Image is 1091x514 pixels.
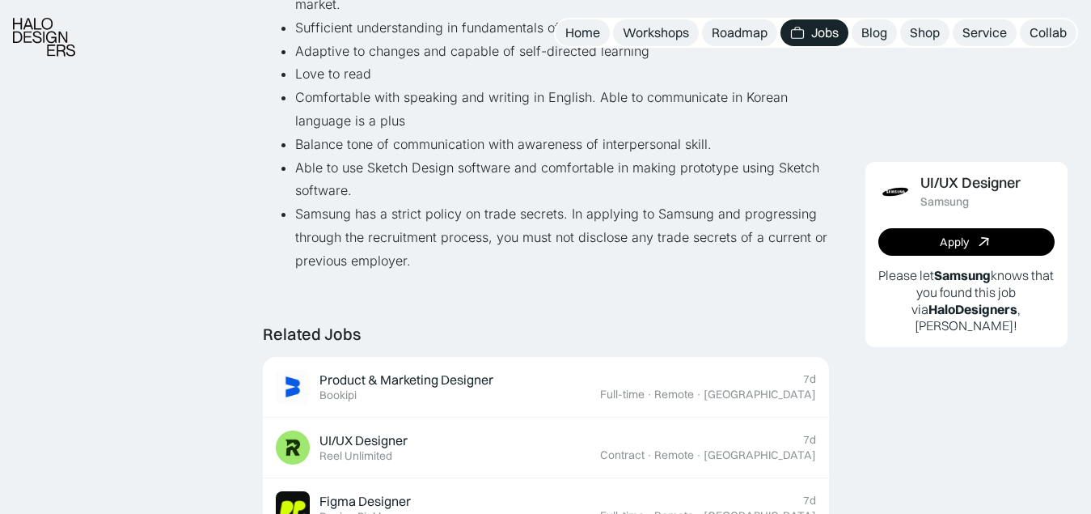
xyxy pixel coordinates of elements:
div: Remote [654,388,694,401]
li: Balance tone of communication with awareness of interpersonal skill. [295,133,829,156]
div: · [646,448,653,462]
a: Jobs [780,19,848,46]
div: Product & Marketing Designer [319,372,493,389]
li: Adaptive to changes and capable of self-directed learning [295,40,829,63]
a: Apply [878,228,1055,256]
div: Figma Designer [319,493,411,510]
div: · [646,388,653,401]
div: Remote [654,448,694,462]
div: Bookipi [319,389,357,402]
div: Samsung [920,195,969,209]
a: Blog [852,19,897,46]
img: Job Image [276,431,310,465]
div: Service [962,24,1007,41]
div: Full-time [600,388,645,401]
a: Shop [900,19,949,46]
div: Collab [1030,24,1067,41]
img: Job Image [878,175,912,209]
li: Able to use Sketch Design software and comfortable in making prototype using Sketch software. [295,156,829,203]
div: 7d [803,433,816,447]
div: UI/UX Designer [920,175,1021,192]
div: Home [565,24,600,41]
b: HaloDesigners [928,301,1017,317]
div: Roadmap [712,24,768,41]
div: Related Jobs [263,325,361,344]
div: · [696,388,702,401]
a: Workshops [613,19,699,46]
p: Please let knows that you found this job via , [PERSON_NAME]! [878,267,1055,334]
a: Job ImageProduct & Marketing DesignerBookipi7dFull-time·Remote·[GEOGRAPHIC_DATA] [263,357,829,418]
div: Jobs [811,24,839,41]
div: 7d [803,494,816,508]
li: Samsung has a strict policy on trade secrets. In applying to Samsung and progressing through the ... [295,202,829,272]
a: Roadmap [702,19,777,46]
b: Samsung [934,267,991,283]
div: Apply [940,236,969,249]
div: 7d [803,372,816,386]
a: Collab [1020,19,1076,46]
div: Shop [910,24,940,41]
div: Contract [600,448,645,462]
li: Love to read [295,62,829,86]
a: Home [556,19,610,46]
li: Sufficient understanding in fundamentals of Interaction Design [295,16,829,40]
div: Workshops [623,24,689,41]
div: Reel Unlimited [319,449,392,463]
a: Job ImageUI/UX DesignerReel Unlimited7dContract·Remote·[GEOGRAPHIC_DATA] [263,418,829,478]
div: [GEOGRAPHIC_DATA] [704,448,816,462]
img: Job Image [276,370,310,404]
div: [GEOGRAPHIC_DATA] [704,388,816,401]
a: Service [953,19,1017,46]
div: Blog [861,24,887,41]
div: · [696,448,702,462]
div: UI/UX Designer [319,432,408,449]
li: Comfortable with speaking and writing in English. Able to communicate in Korean language is a plus [295,86,829,133]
